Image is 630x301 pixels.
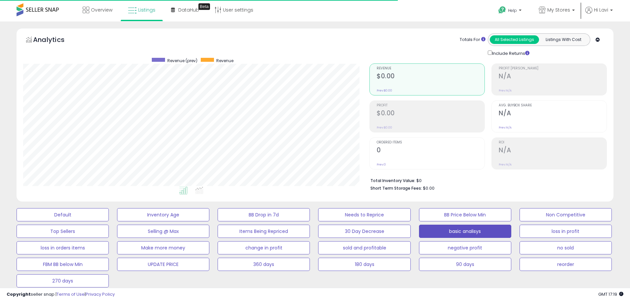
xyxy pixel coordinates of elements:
[86,291,115,297] a: Privacy Policy
[539,35,588,44] button: Listings With Cost
[91,7,112,13] span: Overview
[33,35,77,46] h5: Analytics
[377,89,392,93] small: Prev: $0.00
[117,258,209,271] button: UPDATE PRICE
[499,89,512,93] small: Prev: N/A
[508,8,517,13] span: Help
[218,225,310,238] button: Items Being Repriced
[57,291,85,297] a: Terms of Use
[594,7,608,13] span: Hi Lavi
[377,109,484,118] h2: $0.00
[218,208,310,221] button: BB Drop in 7d
[483,49,537,57] div: Include Returns
[218,258,310,271] button: 360 days
[499,104,607,107] span: Avg. Buybox Share
[419,208,511,221] button: BB Price Below Min
[499,72,607,81] h2: N/A
[377,72,484,81] h2: $0.00
[423,185,435,191] span: $0.00
[377,163,386,167] small: Prev: 0
[419,241,511,254] button: negative profit
[460,37,485,43] div: Totals For
[17,225,109,238] button: Top Sellers
[499,141,607,144] span: ROI
[318,225,410,238] button: 30 Day Decrease
[167,58,197,63] span: Revenue (prev)
[216,58,233,63] span: Revenue
[318,208,410,221] button: Needs to Reprice
[370,176,602,184] li: $0
[318,258,410,271] button: 180 days
[377,126,392,130] small: Prev: $0.00
[520,208,612,221] button: Non Competitive
[499,67,607,70] span: Profit [PERSON_NAME]
[370,178,415,183] b: Total Inventory Value:
[17,274,109,287] button: 270 days
[377,67,484,70] span: Revenue
[17,208,109,221] button: Default
[598,291,623,297] span: 2025-09-17 17:19 GMT
[419,225,511,238] button: basic analisys
[520,241,612,254] button: no sold
[377,141,484,144] span: Ordered Items
[499,146,607,155] h2: N/A
[493,1,528,21] a: Help
[498,6,506,14] i: Get Help
[377,104,484,107] span: Profit
[490,35,539,44] button: All Selected Listings
[7,291,31,297] strong: Copyright
[419,258,511,271] button: 90 days
[499,163,512,167] small: Prev: N/A
[499,109,607,118] h2: N/A
[17,258,109,271] button: FBM BB below Min
[585,7,613,21] a: Hi Lavi
[499,126,512,130] small: Prev: N/A
[138,7,155,13] span: Listings
[520,258,612,271] button: reorder
[377,146,484,155] h2: 0
[117,225,209,238] button: Selling @ Max
[547,7,570,13] span: My Stores
[318,241,410,254] button: sold and profitable
[117,241,209,254] button: Make more money
[17,241,109,254] button: loss in orders items
[178,7,199,13] span: DataHub
[198,3,210,10] div: Tooltip anchor
[370,185,422,191] b: Short Term Storage Fees:
[117,208,209,221] button: Inventory Age
[218,241,310,254] button: change in profit
[520,225,612,238] button: loss in profit
[7,291,115,298] div: seller snap | |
